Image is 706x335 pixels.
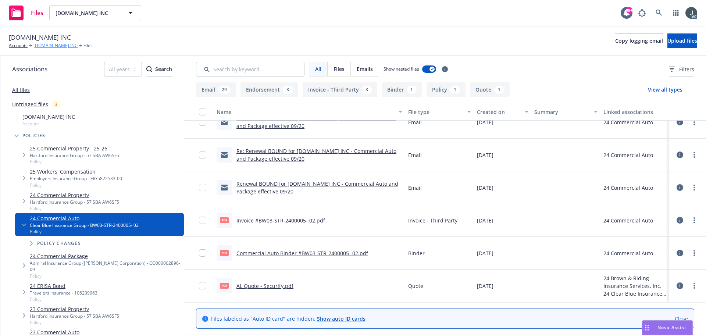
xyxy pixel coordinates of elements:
[407,86,417,94] div: 1
[37,241,81,246] span: Policy changes
[51,100,61,108] div: 3
[668,6,683,20] a: Switch app
[12,100,48,108] a: Untriaged files
[603,118,653,126] div: 24 Commercial Auto
[690,281,699,290] a: more
[236,217,325,224] a: Invoice #BW03-STR-2400005- 02.pdf
[477,249,493,257] span: [DATE]
[196,82,236,97] button: Email
[408,184,422,192] span: Email
[22,133,46,138] span: Policies
[636,82,694,97] button: View all types
[615,37,663,44] span: Copy logging email
[236,250,368,257] a: Commercial Auto Binder #BW03-STR-2400005- 02.pdf
[199,151,206,158] input: Toggle Row Selected
[30,305,119,313] a: 23 Commercial Property
[667,37,697,44] span: Upload files
[199,108,206,115] input: Select all
[30,290,97,296] div: Travelers Insurance - 106239963
[690,183,699,192] a: more
[470,82,510,97] button: Quote
[30,214,139,222] a: 24 Commercial Auto
[30,152,119,158] div: Hartford Insurance Group - 57 SBA AW6SF5
[494,86,504,94] div: 1
[30,158,119,165] span: Policy
[362,86,372,94] div: 3
[357,65,373,73] span: Emails
[240,82,298,97] button: Endorsement
[477,184,493,192] span: [DATE]
[334,65,345,73] span: Files
[690,118,699,126] a: more
[236,147,396,162] a: Re: Renewal BOUND for [DOMAIN_NAME] INC - Commercial Auto and Package effective 09/20
[642,321,652,335] div: Drag to move
[427,82,466,97] button: Policy
[30,260,181,272] div: Admiral Insurance Group ([PERSON_NAME] Corporation) - CO000002896-09
[30,145,119,152] a: 25 Commercial Property - 25-26
[30,205,119,211] span: Policy
[30,313,119,319] div: Hartford Insurance Group - 57 SBA AW6SF5
[49,6,141,20] button: [DOMAIN_NAME] INC
[315,65,321,73] span: All
[30,252,181,260] a: 24 Commercial Package
[83,42,93,49] span: Files
[652,6,666,20] a: Search
[9,42,28,49] a: Accounts
[236,282,293,289] a: AL Quote - Securify.pdf
[408,151,422,159] span: Email
[196,62,304,76] input: Search by keyword...
[603,290,666,297] div: 24 Clear Blue Insurance Group, Brown & Riding Insurance Services, Inc., Clear Blue Specialty Insu...
[30,296,97,302] span: Policy
[199,217,206,224] input: Toggle Row Selected
[675,315,688,322] a: Close
[603,184,653,192] div: 24 Commercial Auto
[31,10,43,16] span: Files
[199,282,206,289] input: Toggle Row Selected
[199,184,206,191] input: Toggle Row Selected
[199,118,206,126] input: Toggle Row Selected
[12,86,30,93] a: All files
[626,7,632,14] div: 99+
[30,168,122,175] a: 25 Workers' Compensation
[9,33,71,42] span: [DOMAIN_NAME] INC
[685,7,697,19] img: photo
[690,216,699,225] a: more
[531,103,600,121] button: Summary
[600,103,669,121] button: Linked associations
[382,82,422,97] button: Binder
[477,108,520,116] div: Created on
[30,273,181,279] span: Policy
[477,151,493,159] span: [DATE]
[30,222,139,228] div: Clear Blue Insurance Group - BW03-STR-2400005- 02
[30,191,119,199] a: 24 Commercial Property
[603,151,653,159] div: 24 Commercial Auto
[218,86,231,94] div: 29
[474,103,531,121] button: Created on
[657,324,687,331] span: Nova Assist
[56,9,119,17] span: [DOMAIN_NAME] INC
[603,217,653,224] div: 24 Commercial Auto
[603,108,666,116] div: Linked associations
[220,250,229,256] span: pdf
[30,182,122,188] span: Policy
[303,82,377,97] button: Invoice - Third Party
[199,249,206,257] input: Toggle Row Selected
[146,66,152,72] svg: Search
[146,62,172,76] button: SearchSearch
[690,249,699,257] a: more
[214,103,405,121] button: Name
[146,62,172,76] div: Search
[22,113,75,121] span: [DOMAIN_NAME] INC
[408,108,463,116] div: File type
[217,108,394,116] div: Name
[236,180,398,195] a: Renewal BOUND for [DOMAIN_NAME] INC - Commercial Auto and Package effective 09/20
[384,66,419,72] span: Show nested files
[408,217,457,224] span: Invoice - Third Party
[30,228,139,235] span: Policy
[667,33,697,48] button: Upload files
[450,86,460,94] div: 1
[635,6,649,20] a: Report a Bug
[679,65,694,73] span: Filters
[30,175,122,182] div: Employers Insurance Group - EIG5822533-00
[283,86,293,94] div: 3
